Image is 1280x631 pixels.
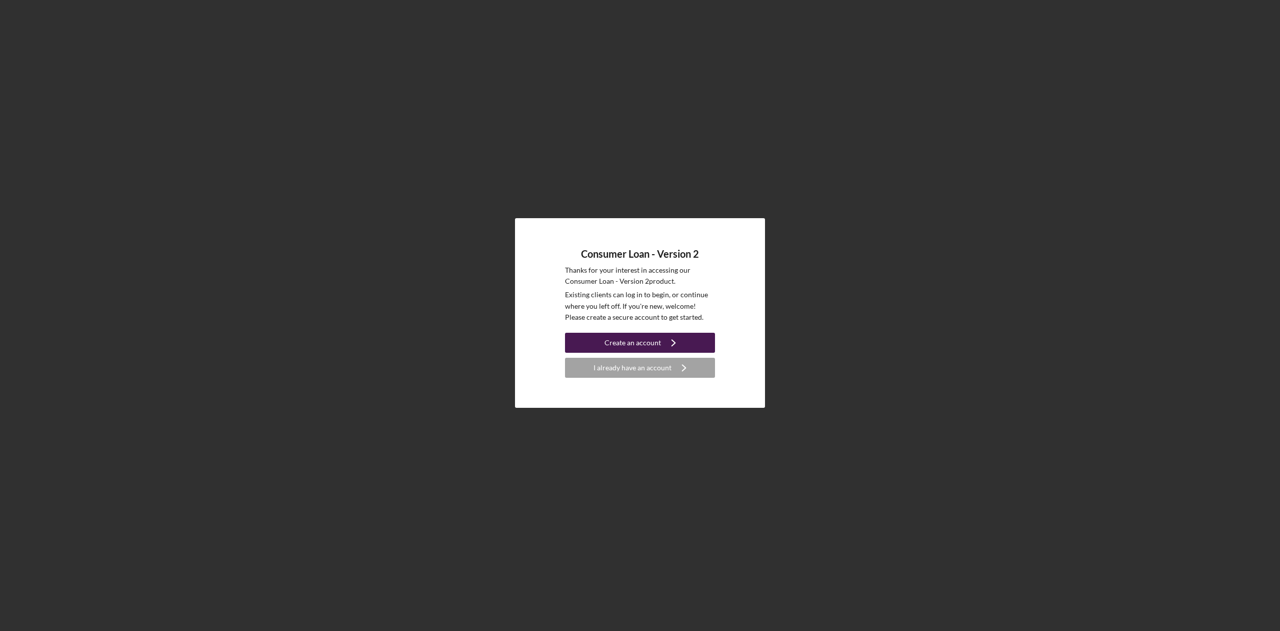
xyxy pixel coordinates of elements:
[565,333,715,355] a: Create an account
[593,358,671,378] div: I already have an account
[565,333,715,353] button: Create an account
[565,289,715,323] p: Existing clients can log in to begin, or continue where you left off. If you're new, welcome! Ple...
[581,248,699,260] h4: Consumer Loan - Version 2
[604,333,661,353] div: Create an account
[565,358,715,378] button: I already have an account
[565,265,715,287] p: Thanks for your interest in accessing our Consumer Loan - Version 2 product.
